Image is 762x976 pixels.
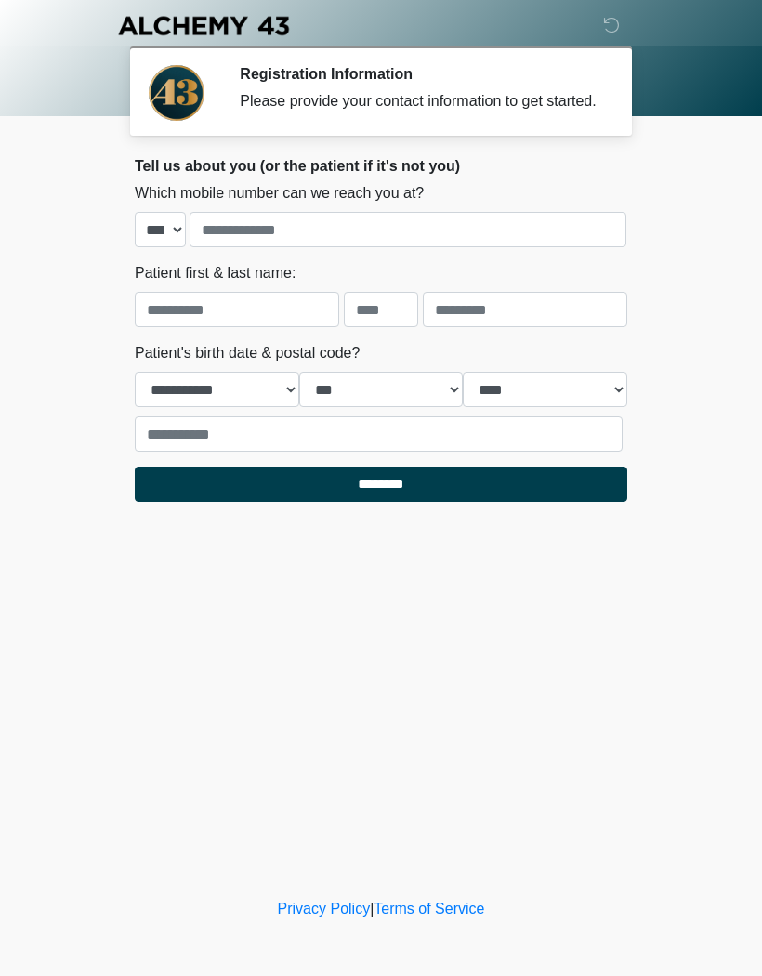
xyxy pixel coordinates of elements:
[135,262,296,284] label: Patient first & last name:
[240,90,599,112] div: Please provide your contact information to get started.
[135,157,627,175] h2: Tell us about you (or the patient if it's not you)
[240,65,599,83] h2: Registration Information
[149,65,204,121] img: Agent Avatar
[116,14,291,37] img: Alchemy 43 Logo
[278,901,371,917] a: Privacy Policy
[370,901,374,917] a: |
[374,901,484,917] a: Terms of Service
[135,182,424,204] label: Which mobile number can we reach you at?
[135,342,360,364] label: Patient's birth date & postal code?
